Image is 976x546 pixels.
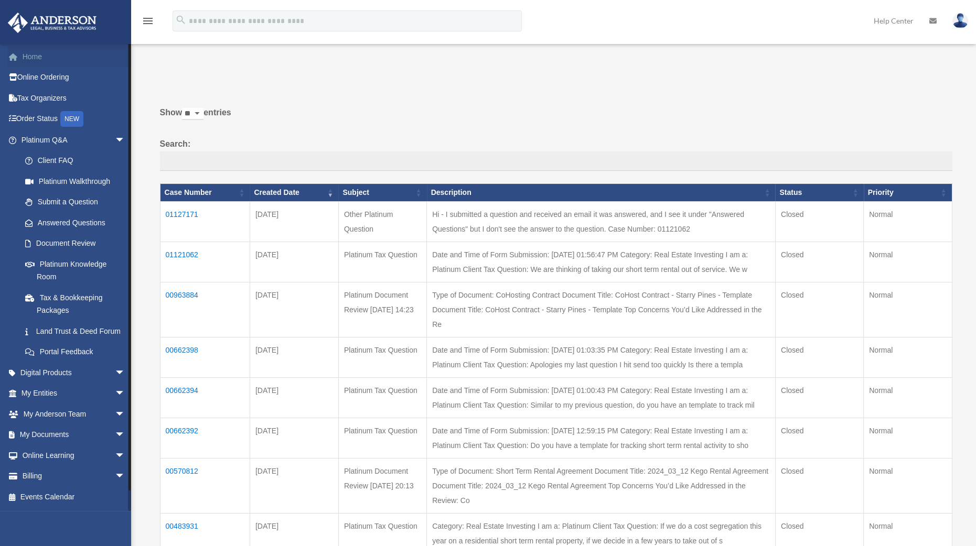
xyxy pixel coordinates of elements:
[250,282,338,337] td: [DATE]
[115,383,136,405] span: arrow_drop_down
[15,192,136,213] a: Submit a Question
[427,458,776,514] td: Type of Document: Short Term Rental Agreement Document Title: 2024_03_12 Kego Rental Agreement Do...
[427,337,776,378] td: Date and Time of Form Submission: [DATE] 01:03:35 PM Category: Real Estate Investing I am a: Plat...
[15,287,136,321] a: Tax & Bookkeeping Packages
[250,418,338,458] td: [DATE]
[15,254,136,287] a: Platinum Knowledge Room
[160,282,250,337] td: 00963884
[864,282,952,337] td: Normal
[250,458,338,514] td: [DATE]
[7,424,141,445] a: My Documentsarrow_drop_down
[427,378,776,418] td: Date and Time of Form Submission: [DATE] 01:00:43 PM Category: Real Estate Investing I am a: Plat...
[15,321,136,342] a: Land Trust & Deed Forum
[775,458,863,514] td: Closed
[115,129,136,151] span: arrow_drop_down
[427,242,776,282] td: Date and Time of Form Submission: [DATE] 01:56:47 PM Category: Real Estate Investing I am a: Plat...
[115,445,136,466] span: arrow_drop_down
[864,458,952,514] td: Normal
[338,282,426,337] td: Platinum Document Review [DATE] 14:23
[15,212,131,233] a: Answered Questions
[427,282,776,337] td: Type of Document: CoHosting Contract Document Title: CoHost Contract - Starry Pines - Template Do...
[7,362,141,383] a: Digital Productsarrow_drop_down
[142,18,154,27] a: menu
[115,466,136,487] span: arrow_drop_down
[7,129,136,150] a: Platinum Q&Aarrow_drop_down
[338,458,426,514] td: Platinum Document Review [DATE] 20:13
[7,46,141,67] a: Home
[160,458,250,514] td: 00570812
[115,403,136,425] span: arrow_drop_down
[775,418,863,458] td: Closed
[775,337,863,378] td: Closed
[160,378,250,418] td: 00662394
[142,15,154,27] i: menu
[115,362,136,384] span: arrow_drop_down
[160,151,952,171] input: Search:
[7,108,141,130] a: Order StatusNEW
[175,14,187,26] i: search
[338,184,426,202] th: Subject: activate to sort column ascending
[15,233,136,254] a: Document Review
[864,242,952,282] td: Normal
[427,418,776,458] td: Date and Time of Form Submission: [DATE] 12:59:15 PM Category: Real Estate Investing I am a: Plat...
[15,342,136,363] a: Portal Feedback
[864,184,952,202] th: Priority: activate to sort column ascending
[338,242,426,282] td: Platinum Tax Question
[7,383,141,404] a: My Entitiesarrow_drop_down
[182,108,203,120] select: Showentries
[864,337,952,378] td: Normal
[775,242,863,282] td: Closed
[864,202,952,242] td: Normal
[775,378,863,418] td: Closed
[160,202,250,242] td: 01127171
[250,242,338,282] td: [DATE]
[7,445,141,466] a: Online Learningarrow_drop_down
[7,88,141,108] a: Tax Organizers
[160,184,250,202] th: Case Number: activate to sort column ascending
[115,424,136,446] span: arrow_drop_down
[775,184,863,202] th: Status: activate to sort column ascending
[338,418,426,458] td: Platinum Tax Question
[160,418,250,458] td: 00662392
[338,337,426,378] td: Platinum Tax Question
[7,486,141,507] a: Events Calendar
[160,137,952,171] label: Search:
[250,378,338,418] td: [DATE]
[15,171,136,192] a: Platinum Walkthrough
[775,202,863,242] td: Closed
[250,184,338,202] th: Created Date: activate to sort column ascending
[952,13,968,28] img: User Pic
[5,13,100,33] img: Anderson Advisors Platinum Portal
[60,111,83,127] div: NEW
[250,202,338,242] td: [DATE]
[864,378,952,418] td: Normal
[7,466,141,487] a: Billingarrow_drop_down
[338,202,426,242] td: Other Platinum Question
[160,105,952,130] label: Show entries
[160,242,250,282] td: 01121062
[160,337,250,378] td: 00662398
[338,378,426,418] td: Platinum Tax Question
[15,150,136,171] a: Client FAQ
[427,184,776,202] th: Description: activate to sort column ascending
[7,403,141,424] a: My Anderson Teamarrow_drop_down
[250,337,338,378] td: [DATE]
[7,67,141,88] a: Online Ordering
[864,418,952,458] td: Normal
[427,202,776,242] td: Hi - I submitted a question and received an email it was answered, and I see it under "Answered Q...
[775,282,863,337] td: Closed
